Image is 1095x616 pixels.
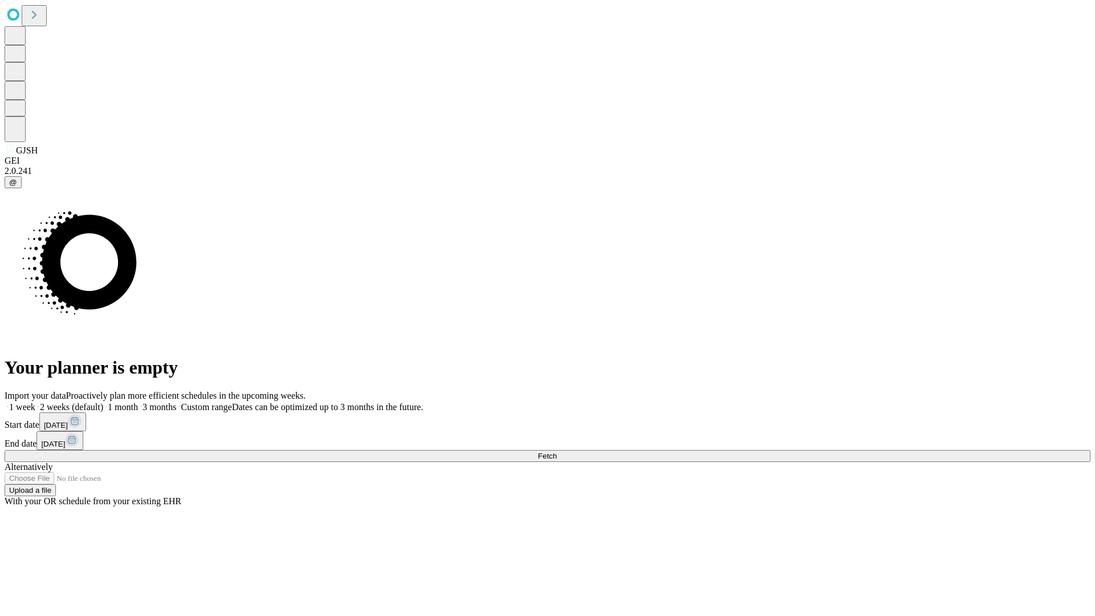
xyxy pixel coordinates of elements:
span: 2 weeks (default) [40,402,103,412]
span: Dates can be optimized up to 3 months in the future. [232,402,423,412]
span: [DATE] [44,421,68,429]
button: [DATE] [39,412,86,431]
span: With your OR schedule from your existing EHR [5,496,181,506]
button: Fetch [5,450,1090,462]
span: Proactively plan more efficient schedules in the upcoming weeks. [66,391,306,400]
span: @ [9,178,17,187]
span: Fetch [538,452,557,460]
span: 1 month [108,402,138,412]
span: Alternatively [5,462,52,472]
span: GJSH [16,145,38,155]
span: Custom range [181,402,232,412]
span: Import your data [5,391,66,400]
span: 1 week [9,402,35,412]
button: [DATE] [36,431,83,450]
h1: Your planner is empty [5,357,1090,378]
span: [DATE] [41,440,65,448]
div: GEI [5,156,1090,166]
button: @ [5,176,22,188]
span: 3 months [143,402,176,412]
div: 2.0.241 [5,166,1090,176]
div: Start date [5,412,1090,431]
div: End date [5,431,1090,450]
button: Upload a file [5,484,56,496]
